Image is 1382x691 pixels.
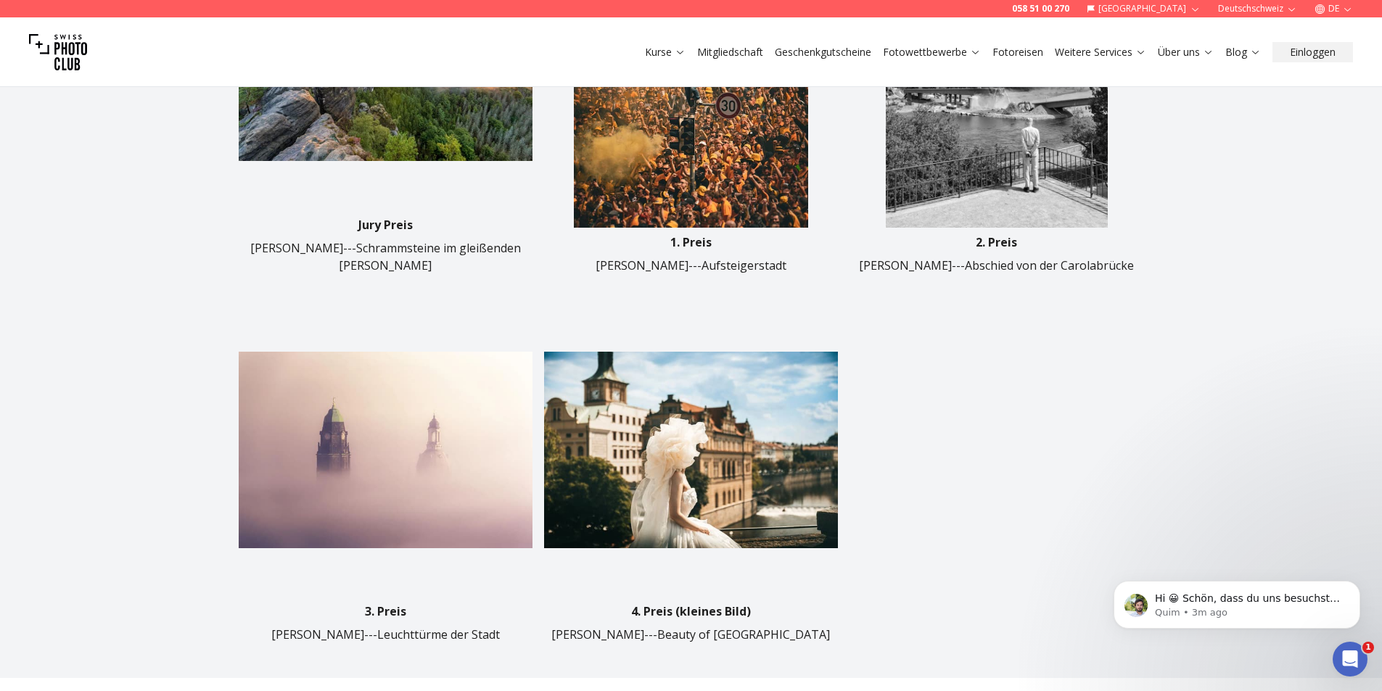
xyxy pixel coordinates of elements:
[1158,45,1214,59] a: Über uns
[1012,3,1069,15] a: 058 51 00 270
[365,603,406,620] p: 3. Preis
[631,603,751,620] p: 4. Preis (kleines Bild)
[239,303,532,597] img: image
[697,45,763,59] a: Mitgliedschaft
[691,42,769,62] button: Mitgliedschaft
[551,626,830,643] p: [PERSON_NAME]---Beauty of [GEOGRAPHIC_DATA]
[859,257,1134,274] p: [PERSON_NAME]---Abschied von der Carolabrücke
[1225,45,1261,59] a: Blog
[1362,642,1374,653] span: 1
[1049,42,1152,62] button: Weitere Services
[877,42,987,62] button: Fotowettbewerbe
[29,23,87,81] img: Swiss photo club
[992,45,1043,59] a: Fotoreisen
[775,45,871,59] a: Geschenkgutscheine
[1272,42,1353,62] button: Einloggen
[1219,42,1267,62] button: Blog
[1055,45,1146,59] a: Weitere Services
[596,257,786,274] p: [PERSON_NAME]---Aufsteigerstadt
[639,42,691,62] button: Kurse
[976,233,1017,251] p: 2. Preis
[544,303,838,597] img: image
[987,42,1049,62] button: Fotoreisen
[1333,642,1367,676] iframe: Intercom live chat
[271,626,500,643] p: [PERSON_NAME]---Leuchttürme der Stadt
[358,216,413,233] p: Jury Preis
[1092,550,1382,652] iframe: Intercom notifications message
[670,233,712,251] p: 1. Preis
[883,45,981,59] a: Fotowettbewerbe
[769,42,877,62] button: Geschenkgutscheine
[1152,42,1219,62] button: Über uns
[645,45,686,59] a: Kurse
[239,239,532,274] p: [PERSON_NAME]---Schrammsteine im gleißenden [PERSON_NAME]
